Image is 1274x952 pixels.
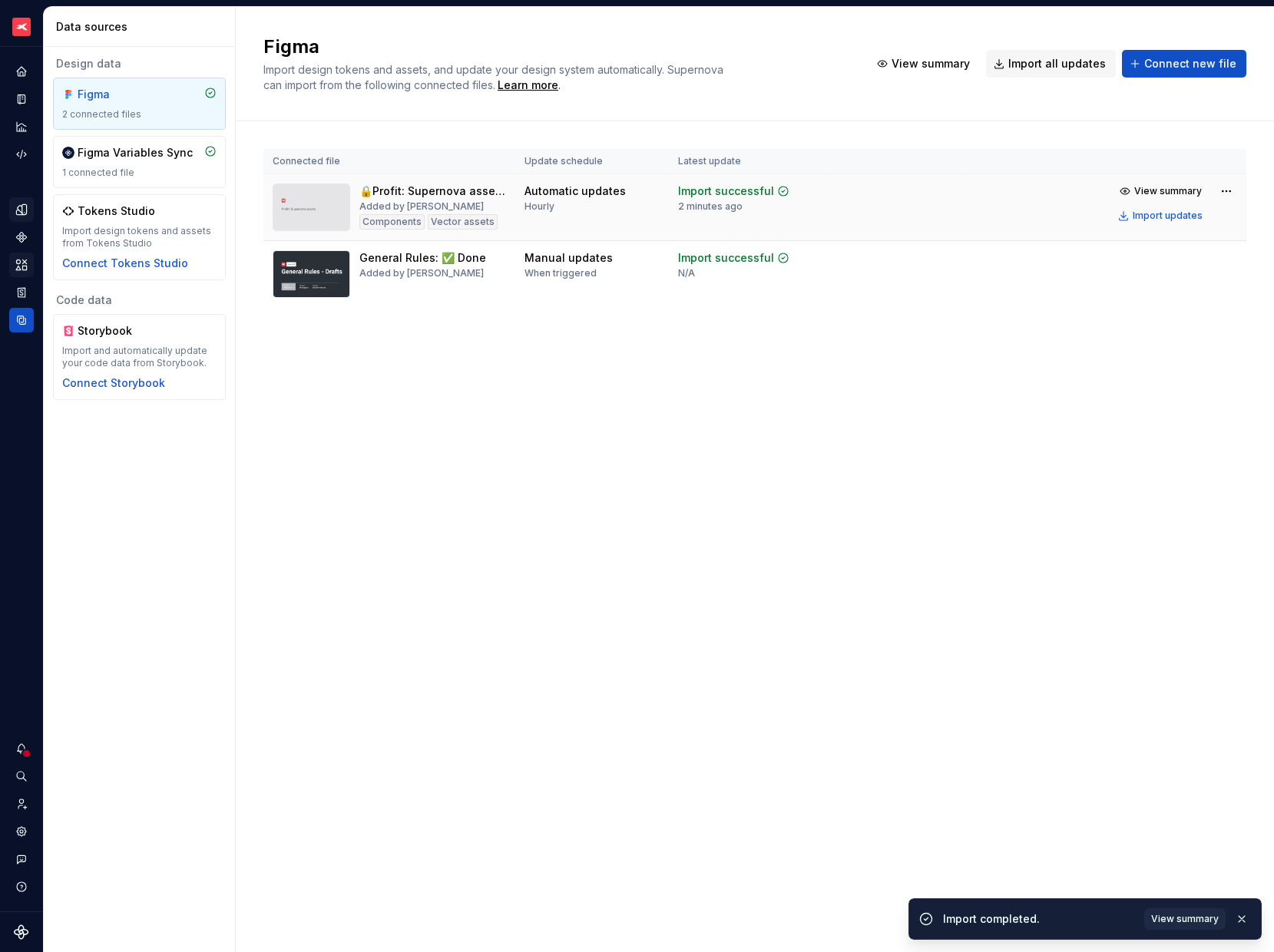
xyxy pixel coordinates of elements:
[1114,180,1209,202] button: View summary
[78,87,151,102] div: Figma
[62,167,217,179] div: 1 connected file
[1134,185,1202,197] span: View summary
[359,183,506,199] div: 🔒Profit: Supernova assets 2.0
[53,136,226,188] a: Figma Variables Sync1 connected file
[56,19,229,35] div: Data sources
[53,314,226,400] a: StorybookImport and automatically update your code data from Storybook.Connect Storybook
[78,145,193,160] div: Figma Variables Sync
[495,80,561,91] span: .
[9,819,34,844] a: Settings
[263,149,515,174] th: Connected file
[678,200,743,213] div: 2 minutes ago
[9,847,34,871] button: Contact support
[1151,913,1219,925] span: View summary
[678,250,774,266] div: Import successful
[428,214,498,230] div: Vector assets
[1133,210,1203,222] div: Import updates
[9,87,34,111] a: Documentation
[359,250,486,266] div: General Rules: ✅ Done
[9,764,34,788] button: Search ⌘K
[9,280,34,305] a: Storybook stories
[9,792,34,816] a: Invite team
[78,323,151,339] div: Storybook
[678,183,774,199] div: Import successful
[53,78,226,130] a: Figma2 connected files
[62,375,165,391] button: Connect Storybook
[669,149,829,174] th: Latest update
[53,56,226,71] div: Design data
[62,225,217,250] div: Import design tokens and assets from Tokens Studio
[53,194,226,280] a: Tokens StudioImport design tokens and assets from Tokens StudioConnect Tokens Studio
[892,56,970,71] span: View summary
[986,50,1116,78] button: Import all updates
[263,35,851,59] h2: Figma
[359,214,425,230] div: Components
[1122,50,1246,78] button: Connect new file
[9,114,34,139] a: Analytics
[9,736,34,761] button: Notifications
[263,63,726,91] span: Import design tokens and assets, and update your design system automatically. Supernova can impor...
[524,250,613,266] div: Manual updates
[359,200,484,213] div: Added by [PERSON_NAME]
[869,50,980,78] button: View summary
[9,308,34,332] a: Data sources
[1144,56,1236,71] span: Connect new file
[9,59,34,84] a: Home
[943,911,1135,927] div: Import completed.
[359,267,484,279] div: Added by [PERSON_NAME]
[1114,205,1209,226] button: Import updates
[524,200,554,213] div: Hourly
[9,253,34,277] a: Assets
[515,149,669,174] th: Update schedule
[498,78,558,93] a: Learn more
[678,267,695,279] div: N/A
[62,345,217,369] div: Import and automatically update your code data from Storybook.
[14,924,29,940] svg: Supernova Logo
[1144,908,1226,930] button: View summary
[9,142,34,167] a: Code automation
[1008,56,1106,71] span: Import all updates
[62,108,217,121] div: 2 connected files
[9,197,34,222] a: Design tokens
[524,183,626,199] div: Automatic updates
[78,203,155,219] div: Tokens Studio
[62,256,188,271] button: Connect Tokens Studio
[53,293,226,308] div: Code data
[524,267,597,279] div: When triggered
[12,18,31,36] img: 69bde2f7-25a0-4577-ad58-aa8b0b39a544.png
[9,225,34,250] a: Components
